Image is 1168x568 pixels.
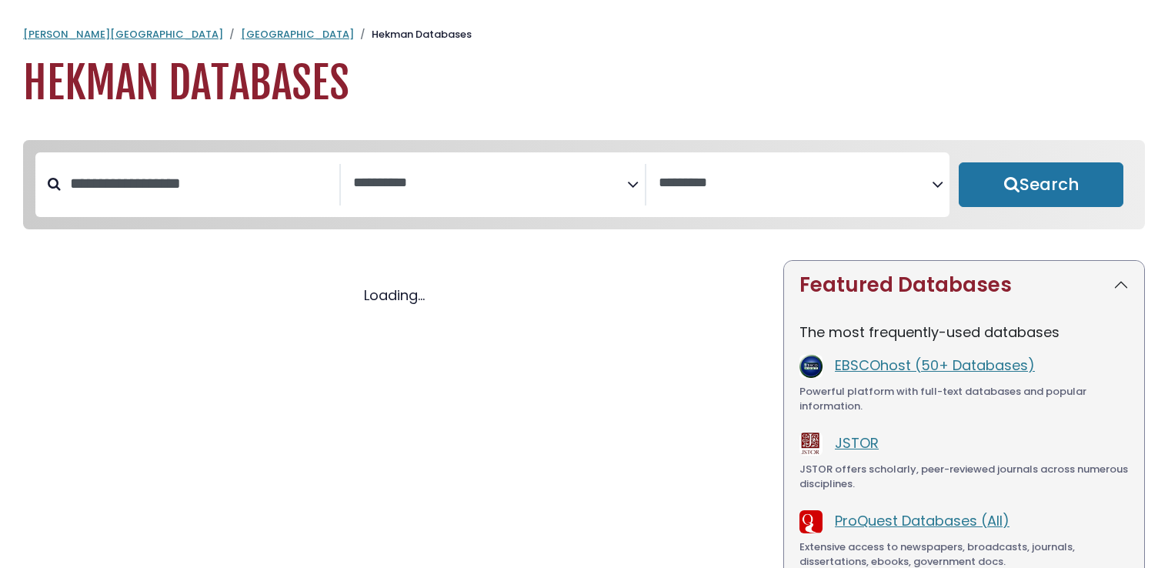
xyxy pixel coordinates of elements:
[959,162,1123,207] button: Submit for Search Results
[659,175,933,192] textarea: Search
[835,511,1009,530] a: ProQuest Databases (All)
[353,175,627,192] textarea: Search
[61,171,339,196] input: Search database by title or keyword
[799,322,1129,342] p: The most frequently-used databases
[23,140,1145,229] nav: Search filters
[835,433,879,453] a: JSTOR
[23,27,223,42] a: [PERSON_NAME][GEOGRAPHIC_DATA]
[354,27,472,42] li: Hekman Databases
[23,27,1145,42] nav: breadcrumb
[799,384,1129,414] div: Powerful platform with full-text databases and popular information.
[835,356,1035,375] a: EBSCOhost (50+ Databases)
[799,462,1129,492] div: JSTOR offers scholarly, peer-reviewed journals across numerous disciplines.
[784,261,1144,309] button: Featured Databases
[241,27,354,42] a: [GEOGRAPHIC_DATA]
[23,285,765,306] div: Loading...
[23,58,1145,109] h1: Hekman Databases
